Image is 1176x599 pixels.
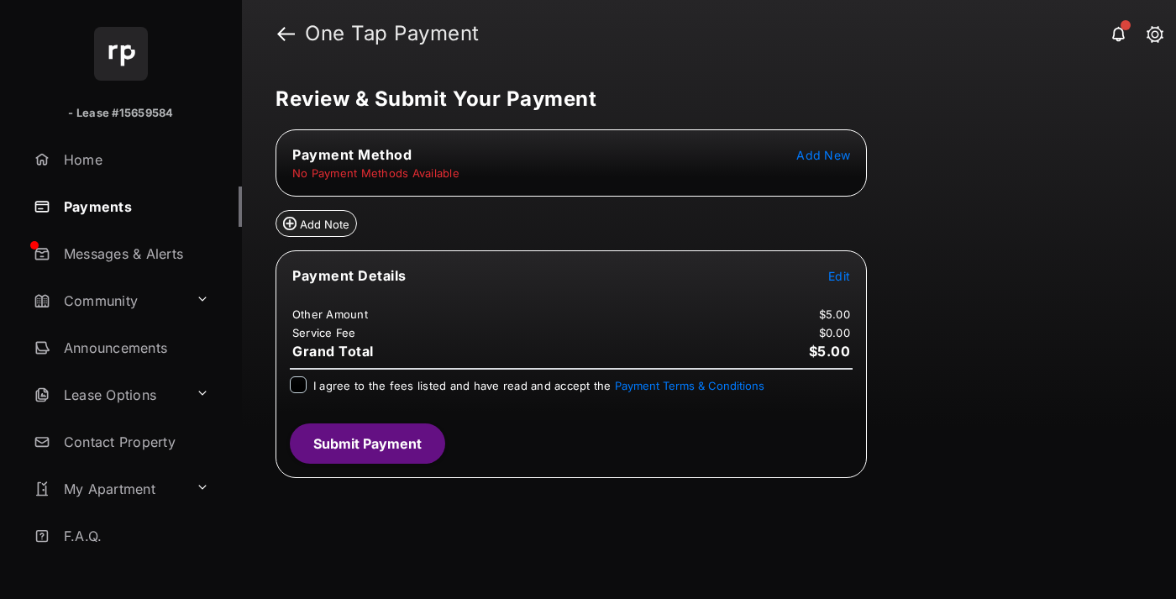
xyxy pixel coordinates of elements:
[818,307,851,322] td: $5.00
[68,105,173,122] p: - Lease #15659584
[292,343,374,360] span: Grand Total
[276,89,1129,109] h5: Review & Submit Your Payment
[828,267,850,284] button: Edit
[27,375,189,415] a: Lease Options
[94,27,148,81] img: svg+xml;base64,PHN2ZyB4bWxucz0iaHR0cDovL3d3dy53My5vcmcvMjAwMC9zdmciIHdpZHRoPSI2NCIgaGVpZ2h0PSI2NC...
[615,379,764,392] button: I agree to the fees listed and have read and accept the
[290,423,445,464] button: Submit Payment
[27,516,242,556] a: F.A.Q.
[27,234,242,274] a: Messages & Alerts
[27,328,242,368] a: Announcements
[27,187,242,227] a: Payments
[291,325,357,340] td: Service Fee
[292,267,407,284] span: Payment Details
[276,210,357,237] button: Add Note
[27,469,189,509] a: My Apartment
[27,139,242,180] a: Home
[292,146,412,163] span: Payment Method
[313,379,764,392] span: I agree to the fees listed and have read and accept the
[809,343,851,360] span: $5.00
[305,24,480,44] strong: One Tap Payment
[828,269,850,283] span: Edit
[818,325,851,340] td: $0.00
[27,422,242,462] a: Contact Property
[27,281,189,321] a: Community
[796,148,850,162] span: Add New
[796,146,850,163] button: Add New
[291,166,460,181] td: No Payment Methods Available
[291,307,369,322] td: Other Amount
